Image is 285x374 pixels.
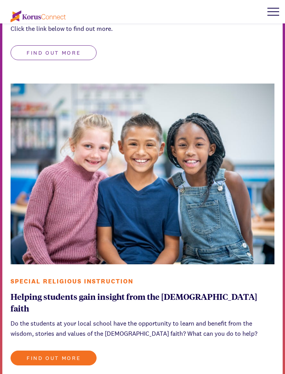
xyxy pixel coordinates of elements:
[11,354,97,361] a: Find out more
[11,277,274,286] div: Special Religious Instruction
[11,84,274,264] img: three children smiling
[11,24,274,34] div: Click the link below to find out more.
[11,11,66,22] img: korus-connect%2Fc5177985-88d5-491d-9cd7-4a1febad1357_logo.svg
[11,351,97,365] button: Find out more
[11,290,274,314] div: Helping students gain insight from the [DEMOGRAPHIC_DATA] faith
[11,45,97,60] button: Find out more
[11,319,274,338] div: Do the students at your local school have the opportunity to learn and benefit from the wisdom, s...
[11,49,97,56] a: Find out more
